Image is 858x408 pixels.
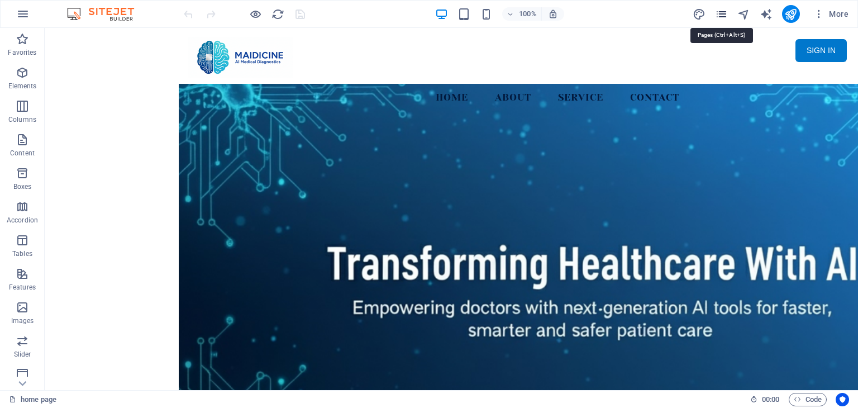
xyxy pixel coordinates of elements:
[519,7,537,21] h6: 100%
[809,5,853,23] button: More
[8,48,36,57] p: Favorites
[784,8,797,21] i: Publish
[813,8,849,20] span: More
[8,115,36,124] p: Columns
[715,7,728,21] button: pages
[836,393,849,406] button: Usercentrics
[760,7,773,21] button: text_generator
[271,7,284,21] button: reload
[249,7,262,21] button: Click here to leave preview mode and continue editing
[13,182,32,191] p: Boxes
[9,393,56,406] a: Click to cancel selection. Double-click to open Pages
[737,8,750,21] i: Navigator
[502,7,542,21] button: 100%
[750,393,780,406] h6: Session time
[271,8,284,21] i: Reload page
[693,7,706,21] button: design
[11,316,34,325] p: Images
[693,8,706,21] i: Design (Ctrl+Alt+Y)
[10,149,35,158] p: Content
[794,393,822,406] span: Code
[770,395,771,404] span: :
[789,393,827,406] button: Code
[9,283,36,292] p: Features
[14,350,31,359] p: Slider
[64,7,148,21] img: Editor Logo
[762,393,779,406] span: 00 00
[737,7,751,21] button: navigator
[548,9,558,19] i: On resize automatically adjust zoom level to fit chosen device.
[760,8,773,21] i: AI Writer
[7,216,38,225] p: Accordion
[8,82,37,91] p: Elements
[12,249,32,258] p: Tables
[782,5,800,23] button: publish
